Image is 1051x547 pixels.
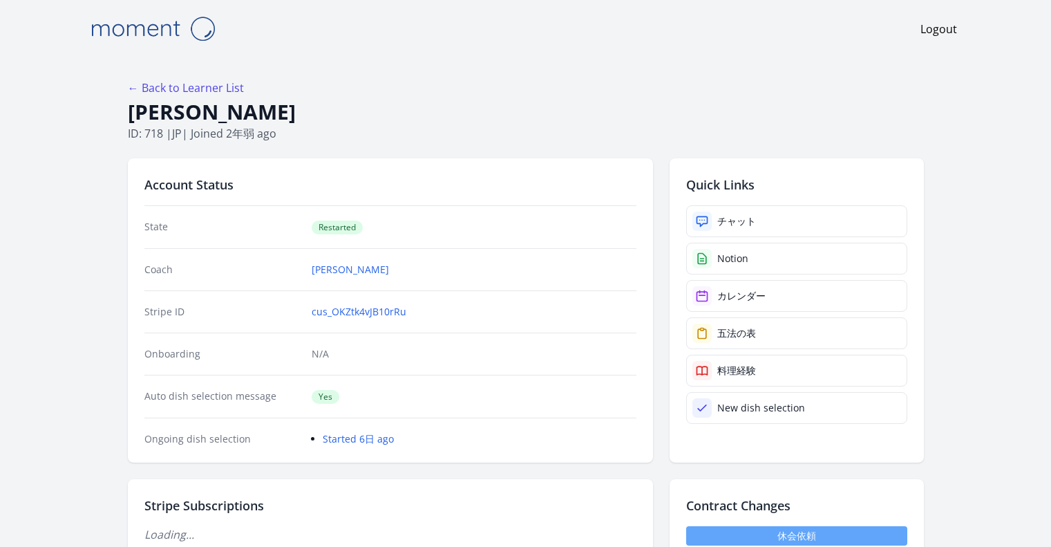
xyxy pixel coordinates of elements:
[717,326,756,340] div: 五法の表
[312,390,339,404] span: Yes
[717,214,756,228] div: チャット
[84,11,222,46] img: Moment
[144,432,301,446] dt: Ongoing dish selection
[144,263,301,277] dt: Coach
[144,496,636,515] h2: Stripe Subscriptions
[144,389,301,404] dt: Auto dish selection message
[312,263,389,277] a: [PERSON_NAME]
[717,401,805,415] div: New dish selection
[312,347,636,361] p: N/A
[144,220,301,234] dt: State
[686,280,907,312] a: カレンダー
[717,364,756,378] div: 料理経験
[128,125,924,142] p: ID: 718 | | Joined 2年弱 ago
[323,432,394,445] a: Started 6日 ago
[686,243,907,275] a: Notion
[686,355,907,387] a: 料理経験
[686,526,907,546] a: 休会依頼
[144,305,301,319] dt: Stripe ID
[128,99,924,125] h1: [PERSON_NAME]
[312,305,406,319] a: cus_OKZtk4vJB10rRu
[686,496,907,515] h2: Contract Changes
[686,205,907,237] a: チャット
[717,252,748,266] div: Notion
[128,80,244,95] a: ← Back to Learner List
[717,289,766,303] div: カレンダー
[920,21,957,37] a: Logout
[686,317,907,349] a: 五法の表
[686,392,907,424] a: New dish selection
[144,526,636,543] p: Loading...
[144,175,636,194] h2: Account Status
[172,126,182,141] span: jp
[144,347,301,361] dt: Onboarding
[312,221,363,234] span: Restarted
[686,175,907,194] h2: Quick Links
